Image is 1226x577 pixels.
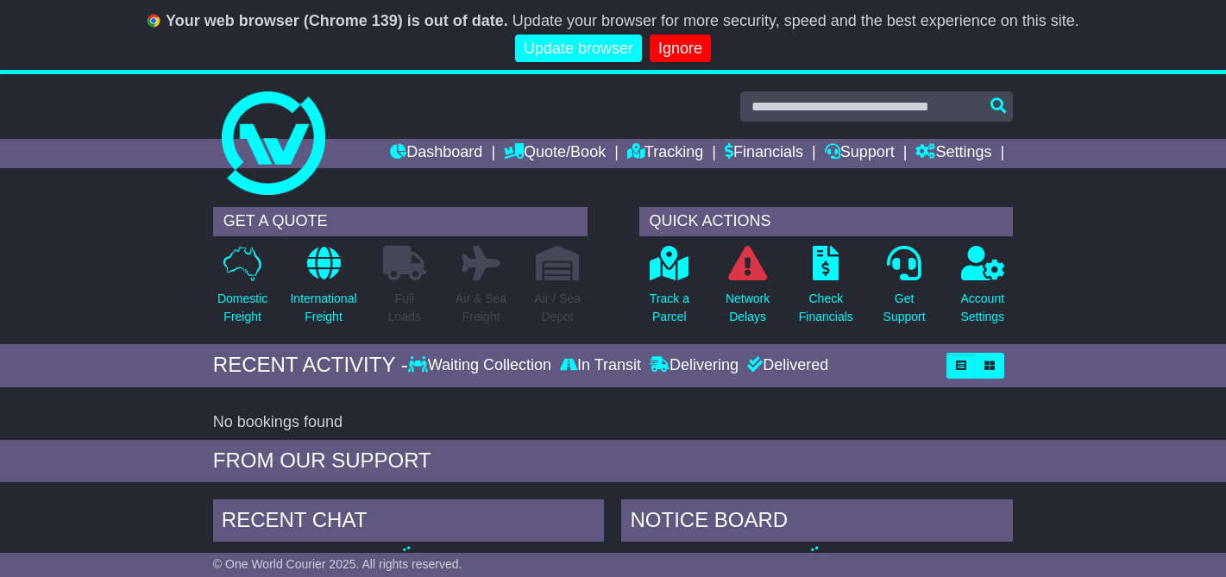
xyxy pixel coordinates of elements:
div: RECENT CHAT [213,499,605,546]
a: NetworkDelays [725,245,770,336]
p: Air / Sea Depot [534,290,581,326]
a: Support [825,139,895,168]
p: Air & Sea Freight [456,290,506,326]
a: CheckFinancials [798,245,854,336]
a: Financials [725,139,803,168]
p: Check Financials [799,290,853,326]
div: Waiting Collection [408,356,556,375]
p: Get Support [883,290,926,326]
b: Your web browser (Chrome 139) is out of date. [166,12,508,29]
p: Track a Parcel [650,290,689,326]
p: Network Delays [726,290,770,326]
div: GET A QUOTE [213,207,588,236]
div: RECENT ACTIVITY - [213,353,408,378]
div: In Transit [556,356,645,375]
a: DomesticFreight [217,245,268,336]
p: Domestic Freight [217,290,267,326]
a: InternationalFreight [289,245,357,336]
div: Delivering [645,356,743,375]
a: Settings [915,139,991,168]
span: Update your browser for more security, speed and the best experience on this site. [512,12,1079,29]
a: Quote/Book [504,139,606,168]
div: NOTICE BOARD [621,499,1013,546]
div: FROM OUR SUPPORT [213,448,1013,474]
a: AccountSettings [960,245,1006,336]
span: © One World Courier 2025. All rights reserved. [213,557,462,571]
p: Account Settings [961,290,1005,326]
a: Dashboard [390,139,482,168]
div: QUICK ACTIONS [639,207,1014,236]
a: Tracking [627,139,703,168]
a: Track aParcel [649,245,690,336]
div: Delivered [743,356,828,375]
a: Update browser [515,34,642,63]
p: International Freight [290,290,356,326]
a: GetSupport [883,245,927,336]
div: No bookings found [213,413,1013,432]
a: Ignore [650,34,711,63]
p: Full Loads [383,290,426,326]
